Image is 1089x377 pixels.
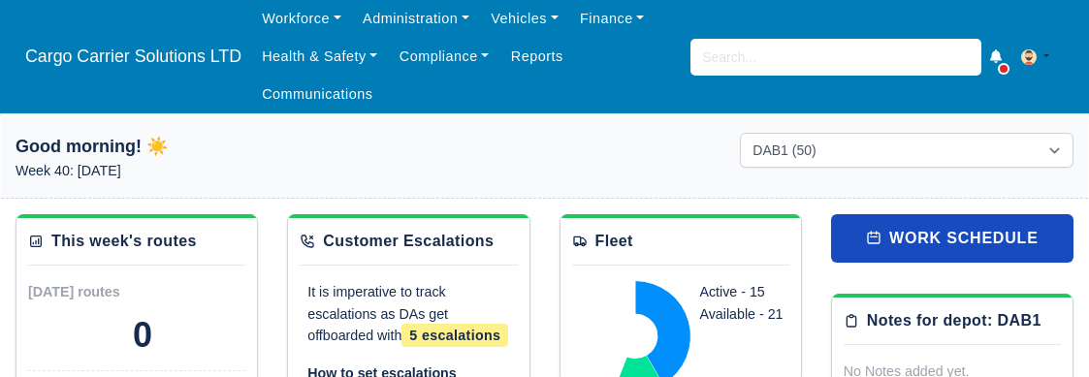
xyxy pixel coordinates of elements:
div: Fleet [595,230,633,253]
p: It is imperative to track escalations as DAs get offboarded with [307,281,509,347]
p: Week 40: [DATE] [16,160,349,182]
div: Customer Escalations [323,230,494,253]
div: [DATE] routes [28,281,137,303]
a: Cargo Carrier Solutions LTD [16,38,251,76]
a: Reports [500,38,574,76]
a: Compliance [389,38,500,76]
div: Notes for depot: DAB1 [867,309,1041,332]
a: work schedule [831,214,1073,263]
span: Cargo Carrier Solutions LTD [16,37,251,76]
div: Active - 15 [700,281,789,303]
div: This week's routes [51,230,197,253]
a: Communications [251,76,384,113]
span: 5 escalations [401,324,508,347]
a: Health & Safety [251,38,389,76]
input: Search... [690,39,981,76]
div: 0 [133,316,152,355]
div: Available - 21 [700,303,789,326]
h1: Good morning! ☀️ [16,133,349,160]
